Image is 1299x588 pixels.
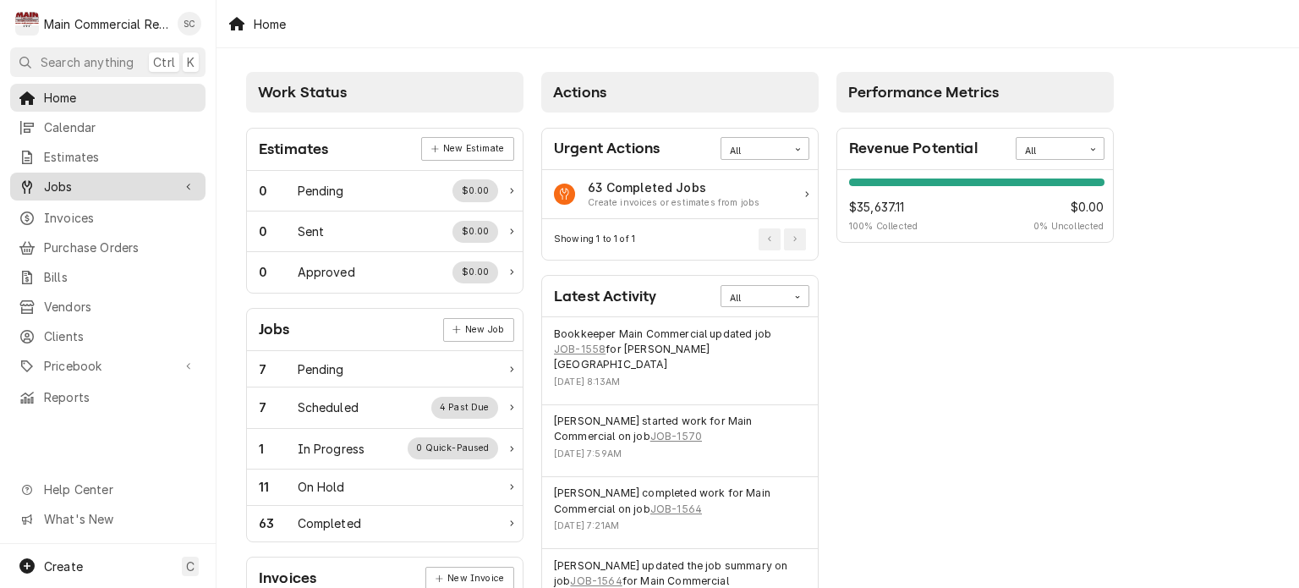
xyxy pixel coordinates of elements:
[178,12,201,36] div: SC
[452,179,498,201] div: Work Status Supplemental Data
[542,317,818,405] div: Event
[542,170,818,220] div: Card Data
[542,405,818,477] div: Event
[836,113,1114,290] div: Card Column Content
[247,387,523,428] div: Work Status
[44,89,197,107] span: Home
[730,292,779,305] div: All
[44,327,197,345] span: Clients
[10,173,206,201] a: Go to Jobs
[44,118,197,136] span: Calendar
[44,510,195,528] span: What's New
[44,559,83,574] span: Create
[44,298,197,316] span: Vendors
[298,398,359,416] div: Work Status Title
[246,128,523,294] div: Card: Estimates
[837,129,1113,170] div: Card Header
[298,514,361,532] div: Work Status Title
[721,285,809,307] div: Card Data Filter Control
[849,220,918,234] span: 100 % Collected
[452,221,498,243] div: Work Status Supplemental Data
[10,352,206,380] a: Go to Pricebook
[247,470,523,506] a: Work Status
[408,437,498,459] div: Work Status Supplemental Data
[259,263,298,281] div: Work Status Count
[298,182,344,200] div: Work Status Title
[1016,137,1104,159] div: Card Data Filter Control
[247,351,523,541] div: Card Data
[259,514,298,532] div: Work Status Count
[247,171,523,212] a: Work Status
[15,12,39,36] div: Main Commercial Refrigeration Service's Avatar
[247,252,523,292] a: Work Status
[258,84,347,101] span: Work Status
[247,429,523,470] a: Work Status
[259,440,298,458] div: Work Status Count
[259,223,298,240] div: Work Status Count
[10,475,206,503] a: Go to Help Center
[554,448,806,461] div: Event Timestamp
[848,84,999,101] span: Performance Metrics
[541,72,819,113] div: Card Column Header
[10,204,206,232] a: Invoices
[588,196,759,210] div: Action Item Suggestion
[721,137,809,159] div: Card Data Filter Control
[421,137,513,161] a: New Estimate
[650,502,702,517] a: JOB-1564
[259,318,290,341] div: Card Title
[542,170,818,220] a: Action Item
[259,360,298,378] div: Work Status Count
[542,219,818,259] div: Card Footer: Pagination
[15,12,39,36] div: M
[10,505,206,533] a: Go to What's New
[247,506,523,541] a: Work Status
[542,477,818,549] div: Event
[554,233,635,246] div: Current Page Details
[186,558,195,575] span: C
[10,263,206,291] a: Bills
[588,179,759,196] div: Action Item Title
[247,351,523,387] a: Work Status
[554,376,806,389] div: Event Timestamp
[554,327,806,373] div: Event String
[10,113,206,141] a: Calendar
[246,72,523,113] div: Card Column Header
[10,84,206,112] a: Home
[836,128,1114,244] div: Card: Revenue Potential
[44,357,172,375] span: Pricebook
[187,53,195,71] span: K
[10,322,206,350] a: Clients
[421,137,513,161] div: Card Link Button
[298,440,365,458] div: Work Status Title
[10,234,206,261] a: Purchase Orders
[650,429,702,444] a: JOB-1570
[44,239,197,256] span: Purchase Orders
[44,388,197,406] span: Reports
[849,179,1104,234] div: Revenue Potential Details
[730,145,779,158] div: All
[246,308,523,542] div: Card: Jobs
[849,137,978,160] div: Card Title
[10,47,206,77] button: Search anythingCtrlK
[554,137,660,160] div: Card Title
[259,478,298,496] div: Work Status Count
[44,481,195,498] span: Help Center
[247,212,523,252] a: Work Status
[849,198,918,234] div: Revenue Potential Collected
[554,327,806,396] div: Event Details
[247,309,523,351] div: Card Header
[542,276,818,317] div: Card Header
[554,285,656,308] div: Card Title
[542,129,818,170] div: Card Header
[44,209,197,227] span: Invoices
[554,486,806,517] div: Event String
[759,228,781,250] button: Go to Previous Page
[541,128,819,261] div: Card: Urgent Actions
[298,360,344,378] div: Work Status Title
[431,397,499,419] div: Work Status Supplemental Data
[10,143,206,171] a: Estimates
